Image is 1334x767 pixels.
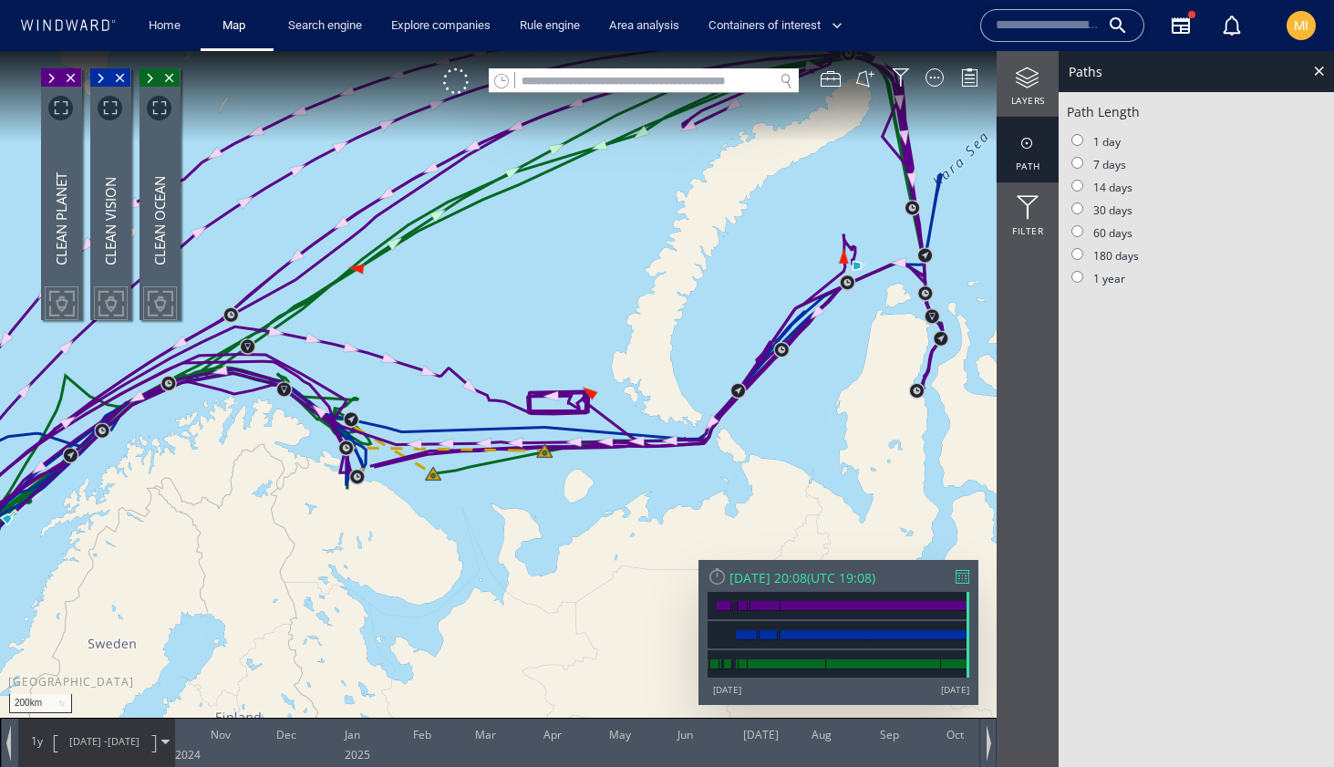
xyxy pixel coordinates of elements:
[602,10,687,42] a: Area analysis
[1071,174,1083,186] input: 60 days
[821,17,841,37] div: Map Tools
[708,16,843,36] span: Containers of interest
[208,10,266,42] button: Map
[892,17,910,36] div: Filter
[1093,106,1126,121] span: 7 days
[69,683,108,697] span: [DATE] -
[141,10,188,42] a: Home
[1071,220,1083,232] input: 1 year
[1294,18,1308,33] span: MI
[1221,15,1243,36] div: Notification center
[9,643,72,662] div: 200km
[543,667,562,696] div: Apr
[1067,52,1326,69] div: Path Length
[1093,174,1132,190] span: 60 days
[807,518,811,535] span: (
[743,667,779,696] div: [DATE]
[729,518,807,535] div: [DATE] 20:08
[708,515,727,534] div: Reset Time
[1256,685,1320,753] iframe: Chat
[512,10,587,42] a: Rule engine
[41,17,82,269] div: CLEAN PLANET
[1071,197,1083,209] input: 180 days
[281,10,369,42] a: Search engine
[1093,129,1132,144] span: 14 days
[701,10,858,42] button: Containers of interest
[140,17,181,269] div: CLEAN OCEAN
[384,10,498,42] a: Explore companies
[54,74,69,214] div: CLEAN PLANET
[8,623,134,638] div: [GEOGRAPHIC_DATA]
[677,667,693,696] div: Jun
[946,667,964,696] div: Oct
[103,74,119,214] div: CLEAN VISION
[997,131,1059,197] div: Filter
[941,632,969,645] div: [DATE]
[43,35,81,261] div: CLEAN PLANET
[141,35,180,261] div: CLEAN OCEAN
[211,667,231,696] div: Nov
[345,696,370,716] div: 2025
[812,667,832,696] div: Aug
[24,682,49,698] span: Path Length
[1071,129,1083,140] input: 14 days
[90,17,131,269] div: CLEAN VISION
[1283,7,1319,44] button: MI
[135,10,193,42] button: Home
[872,518,875,535] span: )
[443,17,469,43] div: Click to show unselected vessels
[880,667,899,696] div: Sep
[19,668,174,713] div: 1y[DATE] -[DATE]
[1071,106,1083,118] input: 7 days
[152,74,168,214] div: CLEAN OCEAN
[1093,197,1139,212] span: 180 days
[413,667,431,696] div: Feb
[345,667,360,696] div: Jan
[855,17,875,37] button: Create an AOI.
[1093,151,1132,167] span: 30 days
[1093,83,1121,98] span: 1 day
[811,518,872,535] span: UTC 19:08
[926,17,944,36] div: Map Display
[609,667,631,696] div: May
[175,696,201,716] div: 2024
[108,683,140,697] span: [DATE]
[475,667,496,696] div: Mar
[960,17,978,36] div: Legend
[979,667,980,716] div: Current time: Wed Oct 15 2025 20:54:25 GMT+0100 (British Summer Time)
[276,667,296,696] div: Dec
[1071,151,1083,163] input: 30 days
[92,35,130,261] div: CLEAN VISION
[215,10,259,42] a: Map
[997,66,1059,131] div: path
[708,518,969,535] div: [DATE] 20:08(UTC 19:08)
[1071,83,1083,95] input: 1 day
[1093,220,1125,235] span: 1 year
[713,632,741,645] div: [DATE]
